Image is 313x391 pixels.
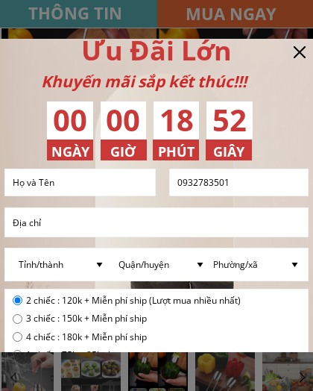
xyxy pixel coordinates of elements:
span: 3 chiếc : 150k + Miễn phí ship [26,311,241,325]
span: 2 chiếc : 120k + Miễn phí ship (Lượt mua nhiều nhất) [26,293,241,307]
div: Ưu Đãi Lớn [24,29,290,72]
span: 1 chiếc : 75k + 25k ship [26,348,241,362]
input: Họ và Tên [9,169,151,196]
div: Khuyến mãi sắp kết thúc!!! [41,69,272,95]
input: Địa chỉ [9,208,304,237]
input: Số điện thoại [174,169,304,195]
h3: NGÀY [51,141,98,163]
h3: GIỜ [110,141,156,163]
span: 4 chiếc : 180k + Miễn phí ship [26,330,241,344]
h3: PHÚT [158,141,204,163]
h3: GIÂY [213,141,259,163]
